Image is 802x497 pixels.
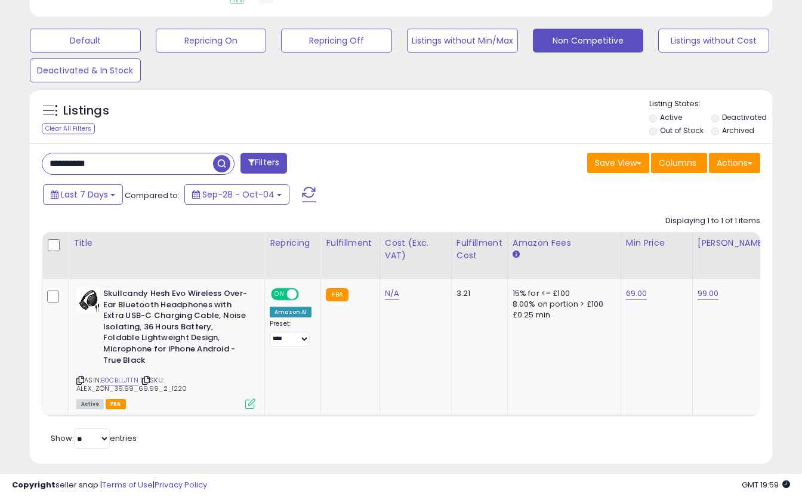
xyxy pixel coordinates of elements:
[12,479,55,490] strong: Copyright
[698,237,769,249] div: [PERSON_NAME]
[709,153,760,173] button: Actions
[513,249,520,260] small: Amazon Fees.
[665,215,760,227] div: Displaying 1 to 1 of 1 items
[407,29,518,53] button: Listings without Min/Max
[155,479,207,490] a: Privacy Policy
[51,433,137,444] span: Show: entries
[43,184,123,205] button: Last 7 Days
[101,375,138,385] a: B0CBLLJTTN
[385,288,399,300] a: N/A
[326,288,348,301] small: FBA
[73,237,260,249] div: Title
[102,479,153,490] a: Terms of Use
[270,237,316,249] div: Repricing
[456,288,498,299] div: 3.21
[660,125,704,135] label: Out of Stock
[660,112,682,122] label: Active
[722,112,767,122] label: Deactivated
[626,237,687,249] div: Min Price
[30,29,141,53] button: Default
[587,153,649,173] button: Save View
[270,320,311,347] div: Preset:
[202,189,274,200] span: Sep-28 - Oct-04
[651,153,707,173] button: Columns
[30,58,141,82] button: Deactivated & In Stock
[722,125,754,135] label: Archived
[76,399,104,409] span: All listings currently available for purchase on Amazon
[742,479,790,490] span: 2025-10-12 19:59 GMT
[281,29,392,53] button: Repricing Off
[533,29,644,53] button: Non Competitive
[61,189,108,200] span: Last 7 Days
[42,123,95,134] div: Clear All Filters
[658,29,769,53] button: Listings without Cost
[76,288,255,408] div: ASIN:
[156,29,267,53] button: Repricing On
[649,98,773,110] p: Listing States:
[76,375,187,393] span: | SKU: ALEX_ZON_39.99_69.99_2_1220
[698,288,719,300] a: 99.00
[240,153,287,174] button: Filters
[12,480,207,491] div: seller snap | |
[513,288,612,299] div: 15% for <= £100
[184,184,289,205] button: Sep-28 - Oct-04
[63,103,109,119] h5: Listings
[659,157,696,169] span: Columns
[626,288,647,300] a: 69.00
[513,237,616,249] div: Amazon Fees
[297,289,316,300] span: OFF
[106,399,126,409] span: FBA
[513,310,612,320] div: £0.25 min
[125,190,180,201] span: Compared to:
[270,307,311,317] div: Amazon AI
[103,288,248,369] b: Skullcandy Hesh Evo Wireless Over-Ear Bluetooth Headphones with Extra USB-C Charging Cable, Noise...
[456,237,502,262] div: Fulfillment Cost
[385,237,446,262] div: Cost (Exc. VAT)
[326,237,374,249] div: Fulfillment
[76,288,100,312] img: 41TgsHNW5vL._SL40_.jpg
[513,299,612,310] div: 8.00% on portion > £100
[272,289,287,300] span: ON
